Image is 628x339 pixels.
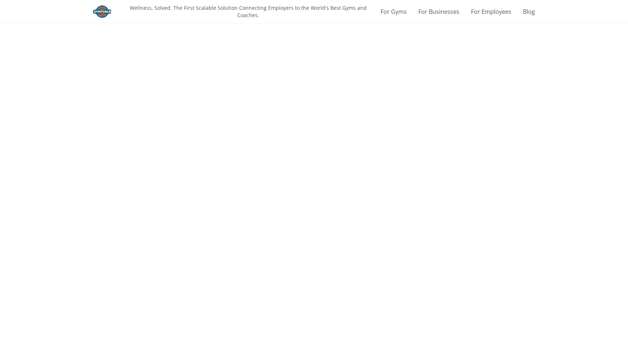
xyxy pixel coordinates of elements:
[418,7,459,16] a: For Businesses
[471,7,511,16] a: For Employees
[118,4,378,19] p: Wellness, Solved. The First Scalable Solution Connecting Employers to the World's Best Gyms and C...
[381,7,407,16] a: For Gyms
[93,5,111,18] img: Gym Force Logo
[523,7,535,16] a: Blog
